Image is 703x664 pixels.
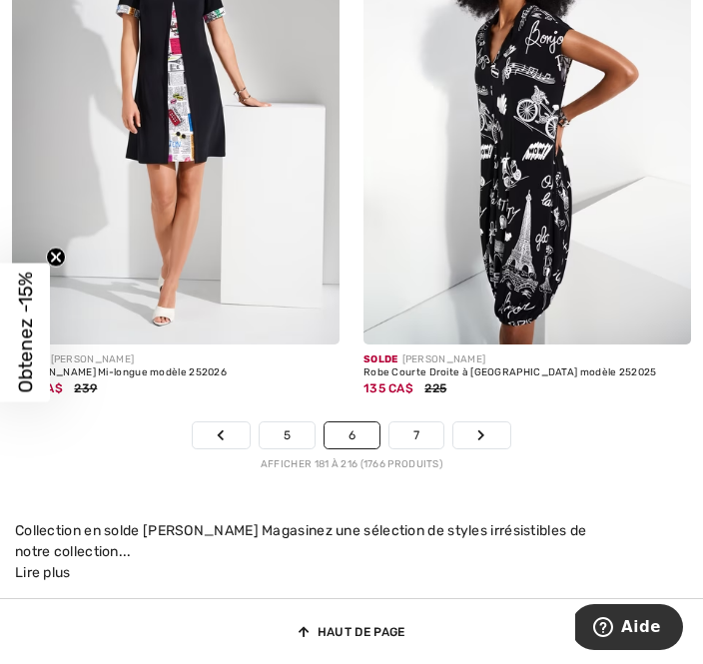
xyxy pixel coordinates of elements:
[363,367,691,379] div: Robe Courte Droite à [GEOGRAPHIC_DATA] modèle 252025
[15,520,688,562] div: Collection en solde [PERSON_NAME] Magasinez une sélection de styles irrésistibles de notre collec...
[15,564,71,581] span: Lire plus
[12,352,340,367] div: [PERSON_NAME]
[363,381,413,395] span: 135 CA$
[363,352,691,367] div: [PERSON_NAME]
[575,604,683,654] iframe: Ouvre un widget dans lequel vous pouvez trouver plus d’informations
[389,422,443,448] a: 7
[74,381,97,395] span: 239
[325,422,379,448] a: 6
[14,272,37,392] span: Obtenez -15%
[12,367,340,379] div: [PERSON_NAME] Mi-longue modèle 252026
[424,381,446,395] span: 225
[363,353,398,365] span: Solde
[46,247,66,267] button: Close teaser
[260,422,315,448] a: 5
